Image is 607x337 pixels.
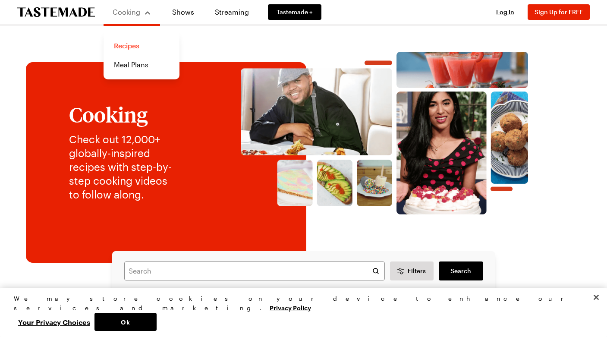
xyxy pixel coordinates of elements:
a: Recipes [109,36,174,55]
button: Your Privacy Choices [14,313,94,331]
a: Tastemade + [268,4,321,20]
button: Sign Up for FREE [528,4,590,20]
a: Meal Plans [109,55,174,74]
p: Check out 12,000+ globally-inspired recipes with step-by-step cooking videos to follow along. [69,132,179,202]
button: Log In [488,8,522,16]
button: Cooking [112,3,151,21]
span: Log In [496,8,514,16]
div: We may store cookies on your device to enhance our services and marketing. [14,294,586,313]
button: Ok [94,313,157,331]
div: Privacy [14,294,586,331]
span: Sign Up for FREE [535,8,583,16]
span: Tastemade + [277,8,313,16]
a: To Tastemade Home Page [17,7,95,17]
button: Desktop filters [390,261,434,280]
span: Cooking [113,8,140,16]
img: Explore recipes [196,52,572,229]
button: Close [587,288,606,307]
a: filters [439,261,483,280]
div: Cooking [104,31,179,79]
span: Search [450,267,471,275]
h1: Cooking [69,103,179,126]
a: More information about your privacy, opens in a new tab [270,303,311,312]
span: Filters [408,267,426,275]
